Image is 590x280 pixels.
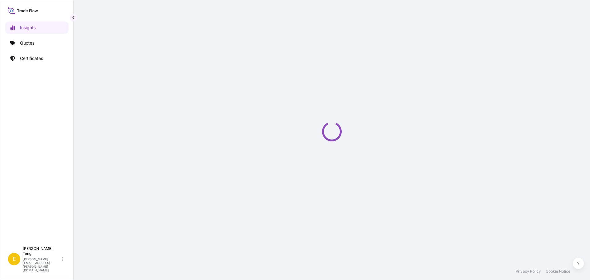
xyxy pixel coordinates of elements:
[23,257,61,272] p: [PERSON_NAME][EMAIL_ADDRESS][PERSON_NAME][DOMAIN_NAME]
[20,40,34,46] p: Quotes
[5,22,69,34] a: Insights
[5,52,69,65] a: Certificates
[5,37,69,49] a: Quotes
[23,246,61,256] p: [PERSON_NAME] Teng
[516,269,541,274] a: Privacy Policy
[20,55,43,61] p: Certificates
[546,269,570,274] a: Cookie Notice
[13,256,16,262] span: E
[20,25,36,31] p: Insights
